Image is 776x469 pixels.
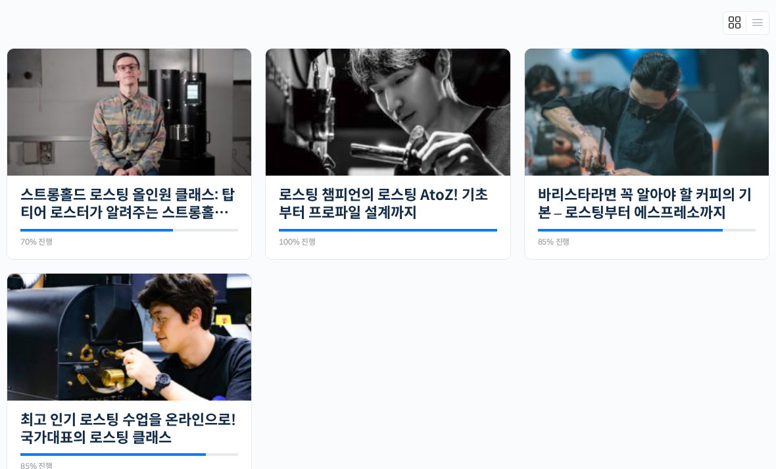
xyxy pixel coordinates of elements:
div: 85% 진행 [538,238,756,246]
div: Members directory secondary navigation [723,11,769,35]
a: 스트롱홀드 로스팅 올인원 클래스: 탑티어 로스터가 알려주는 스트롱홀드 A to Z 가이드 [20,186,238,222]
span: 대화 [120,380,136,391]
span: 홈 [41,380,49,390]
a: 바리스타라면 꼭 알아야 할 커피의 기본 – 로스팅부터 에스프레소까지 [538,186,756,222]
a: 대화 [87,360,170,393]
a: 설정 [170,360,253,393]
div: 70% 진행 [20,238,238,246]
div: 100% 진행 [279,238,497,246]
a: 로스팅 챔피언의 로스팅 AtoZ! 기초부터 프로파일 설계까지 [279,186,497,222]
a: 최고 인기 로스팅 수업을 온라인으로! 국가대표의 로스팅 클래스 [20,411,238,447]
span: 설정 [203,380,219,390]
a: 홈 [4,360,87,393]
